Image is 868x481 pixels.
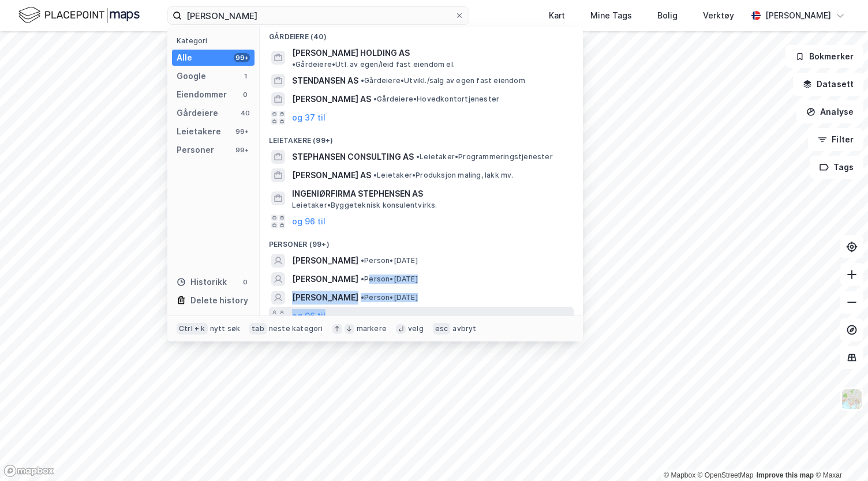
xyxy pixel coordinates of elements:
[292,187,569,201] span: INGENIØRFIRMA STEPHENSEN AS
[260,231,583,251] div: Personer (99+)
[292,111,325,125] button: og 37 til
[657,9,678,22] div: Bolig
[698,471,754,479] a: OpenStreetMap
[408,324,424,333] div: velg
[785,45,863,68] button: Bokmerker
[373,95,377,103] span: •
[241,72,250,81] div: 1
[234,53,250,62] div: 99+
[590,9,632,22] div: Mine Tags
[241,90,250,99] div: 0
[177,36,255,45] div: Kategori
[234,127,250,136] div: 99+
[292,215,325,228] button: og 96 til
[765,9,831,22] div: [PERSON_NAME]
[810,426,868,481] iframe: Chat Widget
[841,388,863,410] img: Z
[361,76,525,85] span: Gårdeiere • Utvikl./salg av egen fast eiendom
[664,471,695,479] a: Mapbox
[292,74,358,88] span: STENDANSEN AS
[357,324,387,333] div: markere
[177,51,192,65] div: Alle
[361,293,364,302] span: •
[292,168,371,182] span: [PERSON_NAME] AS
[177,323,208,335] div: Ctrl + k
[793,73,863,96] button: Datasett
[292,272,358,286] span: [PERSON_NAME]
[249,323,267,335] div: tab
[177,275,227,289] div: Historikk
[18,5,140,25] img: logo.f888ab2527a4732fd821a326f86c7f29.svg
[177,125,221,138] div: Leietakere
[241,108,250,118] div: 40
[361,256,418,265] span: Person • [DATE]
[292,60,295,69] span: •
[361,256,364,265] span: •
[292,150,414,164] span: STEPHANSEN CONSULTING AS
[810,426,868,481] div: Kontrollprogram for chat
[292,201,437,210] span: Leietaker • Byggeteknisk konsulentvirks.
[796,100,863,123] button: Analyse
[292,309,325,323] button: og 96 til
[292,254,358,268] span: [PERSON_NAME]
[452,324,476,333] div: avbryt
[3,464,54,478] a: Mapbox homepage
[416,152,553,161] span: Leietaker • Programmeringstjenester
[373,95,499,104] span: Gårdeiere • Hovedkontortjenester
[241,277,250,287] div: 0
[177,88,227,102] div: Eiendommer
[177,143,214,157] div: Personer
[292,92,371,106] span: [PERSON_NAME] AS
[190,294,248,307] div: Delete history
[234,145,250,155] div: 99+
[703,9,734,22] div: Verktøy
[260,23,583,44] div: Gårdeiere (40)
[269,324,323,333] div: neste kategori
[810,156,863,179] button: Tags
[361,76,364,85] span: •
[292,46,410,60] span: [PERSON_NAME] HOLDING AS
[210,324,241,333] div: nytt søk
[433,323,451,335] div: esc
[549,9,565,22] div: Kart
[373,171,377,179] span: •
[373,171,514,180] span: Leietaker • Produksjon maling, lakk mv.
[292,60,455,69] span: Gårdeiere • Utl. av egen/leid fast eiendom el.
[361,293,418,302] span: Person • [DATE]
[757,471,814,479] a: Improve this map
[182,7,455,24] input: Søk på adresse, matrikkel, gårdeiere, leietakere eller personer
[177,106,218,120] div: Gårdeiere
[361,275,418,284] span: Person • [DATE]
[260,127,583,148] div: Leietakere (99+)
[416,152,420,161] span: •
[292,291,358,305] span: [PERSON_NAME]
[361,275,364,283] span: •
[177,69,206,83] div: Google
[808,128,863,151] button: Filter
